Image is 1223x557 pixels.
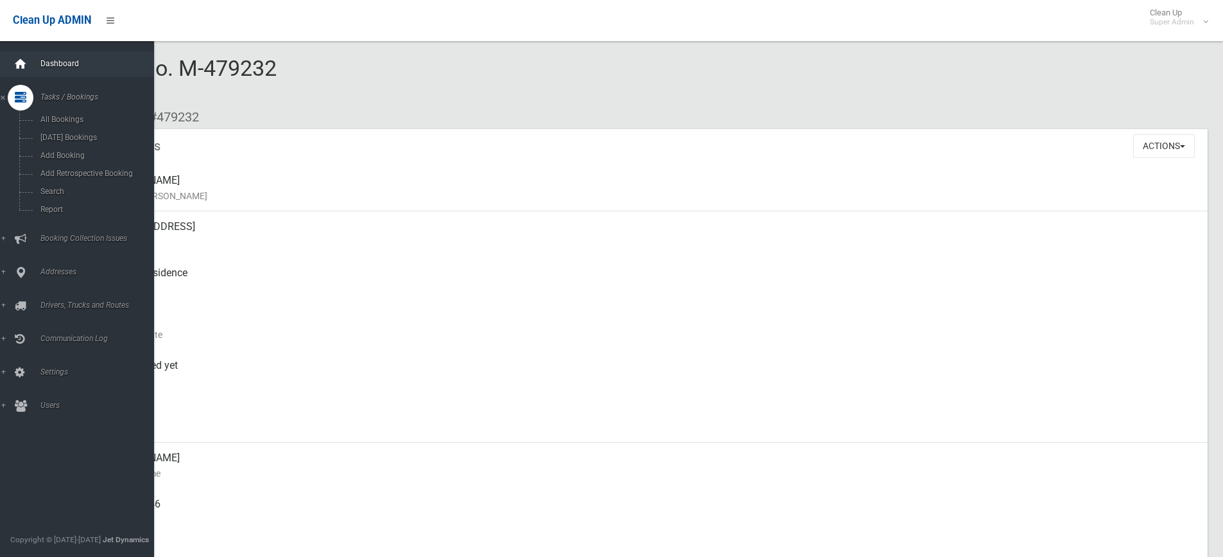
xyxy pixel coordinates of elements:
small: Mobile [103,512,1197,527]
span: Communication Log [37,334,164,343]
span: All Bookings [37,115,153,124]
span: Booking No. M-479232 [56,55,277,105]
small: Zone [103,420,1197,435]
div: [DATE] [103,304,1197,350]
li: #479232 [140,105,199,129]
div: 0403274146 [103,489,1197,535]
span: Add Booking [37,151,153,160]
div: [PERSON_NAME] [103,443,1197,489]
span: Booking Collection Issues [37,234,164,243]
small: Name of [PERSON_NAME] [103,188,1197,204]
small: Address [103,234,1197,250]
small: Collected At [103,373,1197,389]
strong: Jet Dynamics [103,535,149,544]
span: Settings [37,367,164,376]
small: Pickup Point [103,281,1197,296]
span: Search [37,187,153,196]
small: Super Admin [1150,17,1194,27]
span: Users [37,401,164,410]
button: Actions [1133,134,1195,158]
span: Add Retrospective Booking [37,169,153,178]
div: [STREET_ADDRESS] [103,211,1197,258]
small: Collection Date [103,327,1197,342]
span: Tasks / Bookings [37,93,164,102]
span: Dashboard [37,59,164,68]
div: [DATE] [103,396,1197,443]
div: [PERSON_NAME] [103,165,1197,211]
div: Not collected yet [103,350,1197,396]
span: Report [37,205,153,214]
span: Drivers, Trucks and Routes [37,301,164,310]
span: Addresses [37,267,164,276]
span: Copyright © [DATE]-[DATE] [10,535,101,544]
small: Contact Name [103,466,1197,481]
span: Clean Up [1143,8,1207,27]
div: Front of Residence [103,258,1197,304]
span: [DATE] Bookings [37,133,153,142]
span: Clean Up ADMIN [13,14,91,26]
